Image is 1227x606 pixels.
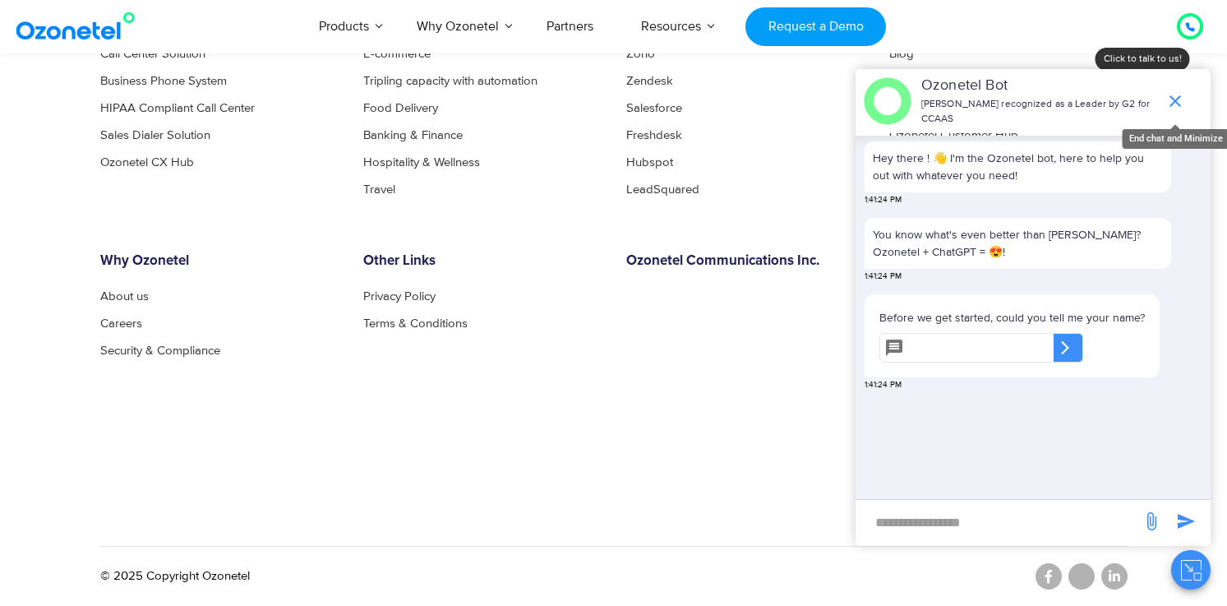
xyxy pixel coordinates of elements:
[865,379,902,391] span: 1:41:24 PM
[626,156,673,169] a: Hubspot
[879,309,1145,326] p: Before we get started, could you tell me your name?
[100,129,210,141] a: Sales Dialer Solution
[100,567,250,586] p: © 2025 Copyright Ozonetel
[745,7,886,46] a: Request a Demo
[626,102,682,114] a: Salesforce
[100,75,227,87] a: Business Phone System
[100,48,205,60] a: Call Center Solution
[1171,550,1211,590] button: Close chat
[363,102,438,114] a: Food Delivery
[873,150,1163,184] p: Hey there ! 👋 I'm the Ozonetel bot, here to help you out with whatever you need!
[864,77,911,125] img: header
[864,508,1133,538] div: new-msg-input
[626,253,865,270] h6: Ozonetel Communications Inc.
[363,253,602,270] h6: Other Links
[889,48,914,60] a: Blog
[1159,85,1192,118] span: end chat or minimize
[363,129,463,141] a: Banking & Finance
[363,156,480,169] a: Hospitality & Wellness
[873,226,1163,261] p: You know what's even better than [PERSON_NAME]? Ozonetel + ChatGPT = 😍!
[1135,505,1168,538] span: send message
[626,75,673,87] a: Zendesk
[100,317,142,330] a: Careers
[865,271,902,283] span: 1:41:24 PM
[363,48,431,60] a: E-commerce
[865,194,902,206] span: 1:41:24 PM
[626,183,699,196] a: LeadSquared
[921,75,1157,97] p: Ozonetel Bot
[626,48,655,60] a: Zoho
[363,75,537,87] a: Tripling capacity with automation
[363,290,436,303] a: Privacy Policy
[921,97,1157,127] p: [PERSON_NAME] recognized as a Leader by G2 for CCAAS
[100,102,255,114] a: HIPAA Compliant Call Center
[100,156,194,169] a: Ozonetel CX Hub
[1169,505,1202,538] span: send message
[100,290,149,303] a: About us
[363,317,468,330] a: Terms & Conditions
[626,129,682,141] a: Freshdesk
[363,183,395,196] a: Travel
[100,345,220,357] a: Security & Compliance
[100,253,339,270] h6: Why Ozonetel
